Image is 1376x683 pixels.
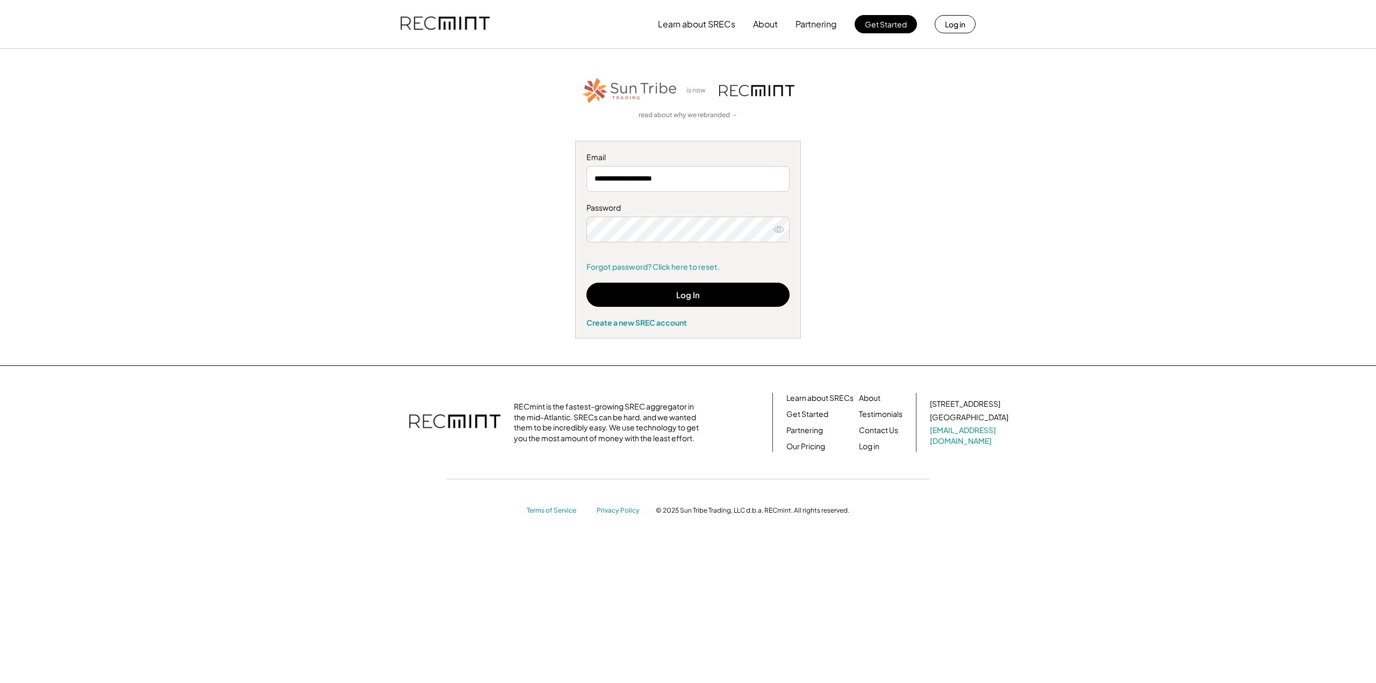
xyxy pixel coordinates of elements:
button: About [753,13,778,35]
a: About [859,393,880,404]
img: recmint-logotype%403x.png [400,6,490,42]
button: Log in [935,15,976,33]
img: STT_Horizontal_Logo%2B-%2BColor.png [582,76,678,105]
a: Learn about SRECs [786,393,854,404]
a: Log in [859,441,879,452]
a: Forgot password? Click here to reset. [586,262,790,272]
div: is now [684,86,714,95]
button: Partnering [795,13,837,35]
a: Testimonials [859,409,902,420]
button: Log In [586,283,790,307]
a: [EMAIL_ADDRESS][DOMAIN_NAME] [930,425,1010,446]
a: Get Started [786,409,828,420]
div: RECmint is the fastest-growing SREC aggregator in the mid-Atlantic. SRECs can be hard, and we wan... [514,401,705,443]
img: recmint-logotype%403x.png [719,85,794,96]
a: read about why we rebranded → [639,111,737,120]
div: © 2025 Sun Tribe Trading, LLC d.b.a. RECmint. All rights reserved. [656,506,849,515]
a: Partnering [786,425,823,436]
img: recmint-logotype%403x.png [409,404,500,441]
a: Our Pricing [786,441,825,452]
div: Create a new SREC account [586,318,790,327]
div: [GEOGRAPHIC_DATA] [930,412,1008,423]
div: Password [586,203,790,213]
a: Contact Us [859,425,898,436]
button: Learn about SRECs [658,13,735,35]
a: Terms of Service [527,506,586,515]
button: Get Started [855,15,917,33]
div: [STREET_ADDRESS] [930,399,1000,409]
a: Privacy Policy [597,506,645,515]
div: Email [586,152,790,163]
